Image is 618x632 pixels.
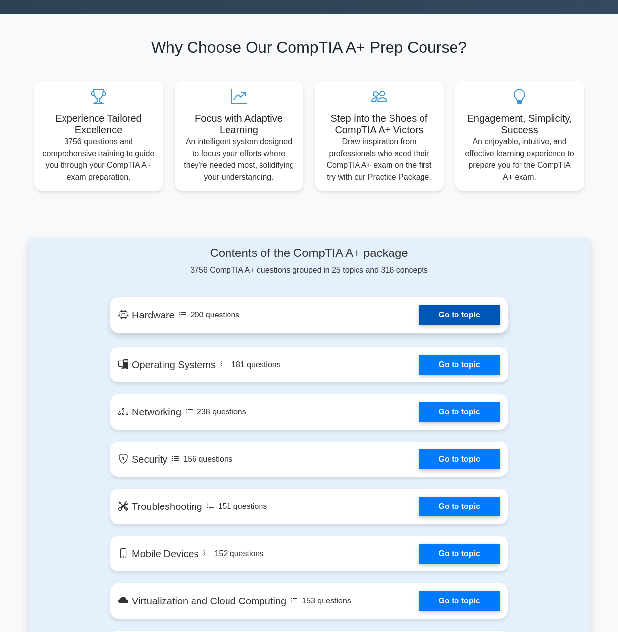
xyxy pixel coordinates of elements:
[110,246,508,276] div: 3756 CompTIA A+ questions grouped in 25 topics and 316 concepts
[419,544,500,564] a: Go to topic
[42,136,155,183] p: 3756 questions and comprehensive training to guide you through your CompTIA A+ exam preparation.
[463,112,576,136] h5: Engagement, Simplicity, Success
[34,38,584,57] h2: Why Choose Our CompTIA A+ Prep Course?
[42,112,155,136] h5: Experience Tailored Excellence
[183,136,295,183] p: An intelligent system designed to focus your efforts where they're needed most, solidifying your ...
[110,246,508,260] h4: Contents of the CompTIA A+ package
[419,402,500,422] a: Go to topic
[419,591,500,611] a: Go to topic
[463,136,576,183] p: An enjoyable, intuitive, and effective learning experience to prepare you for the CompTIA A+ exam.
[183,112,295,136] h5: Focus with Adaptive Learning
[419,497,500,516] a: Go to topic
[419,355,500,375] a: Go to topic
[419,449,500,469] a: Go to topic
[419,305,500,325] a: Go to topic
[323,112,436,136] h5: Step into the Shoes of CompTIA A+ Victors
[323,136,436,183] p: Draw inspiration from professionals who aced their CompTIA A+ exam on the first try with our Prac...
